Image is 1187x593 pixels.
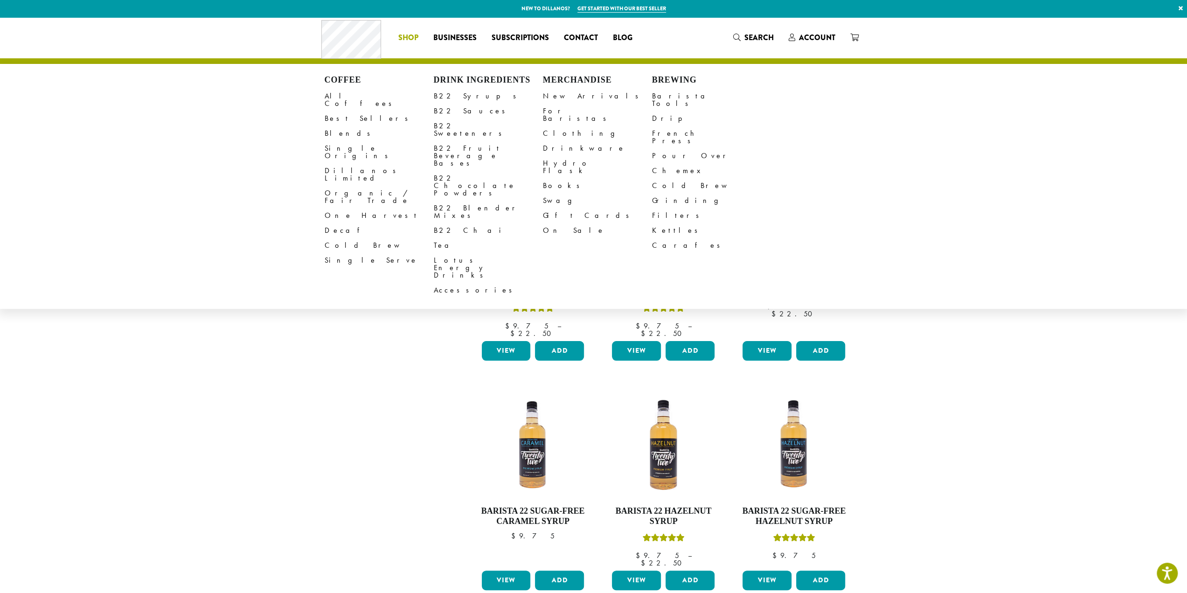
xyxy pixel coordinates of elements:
span: $ [772,551,780,560]
a: B22 Fruit Beverage Bases [434,141,543,171]
img: SF-HAZELNUT-300x300.png [740,391,847,499]
bdi: 9.75 [505,321,548,331]
a: Grinding [652,193,761,208]
a: For Baristas [543,104,652,126]
span: Contact [564,32,598,44]
div: Rated 5.00 out of 5 [512,303,554,317]
a: Books [543,178,652,193]
span: Businesses [433,32,477,44]
bdi: 9.75 [635,321,679,331]
a: View [612,571,661,590]
h4: Barista 22 Hazelnut Syrup [610,506,717,526]
a: Barista 22 Sugar-Free Vanilla SyrupRated 5.00 out of 5 [610,162,717,337]
a: Pour Over [652,148,761,163]
a: Gift Cards [543,208,652,223]
img: SF-CARAMEL-300x300.png [479,391,586,499]
h4: Brewing [652,75,761,85]
a: Barista 22 Sugar-Free Hazelnut SyrupRated 5.00 out of 5 $9.75 [740,391,847,566]
a: On Sale [543,223,652,238]
div: Rated 5.00 out of 5 [773,532,815,546]
a: Barista 22 Sugar-Free Caramel Syrup $9.75 [479,391,587,566]
span: – [687,321,691,331]
div: Rated 5.00 out of 5 [642,303,684,317]
bdi: 22.50 [771,309,817,319]
a: View [612,341,661,361]
a: Cold Brew [325,238,434,253]
a: Carafes [652,238,761,253]
span: $ [641,558,649,568]
span: $ [505,321,513,331]
a: Swag [543,193,652,208]
a: Single Serve [325,253,434,268]
a: Drip [652,111,761,126]
img: HAZELNUT-300x300.png [610,391,717,499]
span: Subscriptions [492,32,549,44]
a: Accessories [434,283,543,298]
a: Single Origins [325,141,434,163]
a: Drinkware [543,141,652,156]
span: $ [511,531,519,541]
a: Tea [434,238,543,253]
span: $ [635,321,643,331]
span: Search [744,32,774,43]
h4: Coffee [325,75,434,85]
a: Organic / Fair Trade [325,186,434,208]
bdi: 9.75 [772,551,816,560]
h4: Barista 22 Sugar-Free Hazelnut Syrup [740,506,847,526]
a: B22 Sweeteners [434,119,543,141]
a: One Harvest [325,208,434,223]
a: Blends [325,126,434,141]
a: Kettles [652,223,761,238]
bdi: 9.75 [511,531,555,541]
span: Account [799,32,835,43]
a: Best Sellers [325,111,434,126]
a: Cold Brew [652,178,761,193]
h4: Merchandise [543,75,652,85]
bdi: 9.75 [635,551,679,560]
span: – [687,551,691,560]
button: Add [535,571,584,590]
a: B22 Chai [434,223,543,238]
a: Search [726,30,781,45]
span: – [557,321,561,331]
a: French Press [652,126,761,148]
a: View [482,571,531,590]
span: $ [771,309,779,319]
a: B22 Chocolate Powders [434,171,543,201]
span: Shop [398,32,418,44]
a: Barista 22 Hazelnut SyrupRated 5.00 out of 5 [610,391,717,566]
a: Shop [391,30,426,45]
a: B22 Blender Mixes [434,201,543,223]
a: Clothing [543,126,652,141]
span: $ [635,551,643,560]
a: B22 Sauces [434,104,543,119]
button: Add [666,341,715,361]
a: Chemex [652,163,761,178]
span: $ [510,328,518,338]
bdi: 22.50 [510,328,555,338]
a: New Arrivals [543,89,652,104]
a: View [482,341,531,361]
button: Add [796,341,845,361]
span: $ [641,328,649,338]
bdi: 22.50 [641,328,686,338]
span: Blog [613,32,632,44]
bdi: 22.50 [641,558,686,568]
button: Add [666,571,715,590]
button: Add [796,571,845,590]
a: Barista Tools [652,89,761,111]
a: Hydro Flask [543,156,652,178]
button: Add [535,341,584,361]
a: Barista 22 Vanilla SyrupRated 5.00 out of 5 [479,162,587,337]
h4: Drink Ingredients [434,75,543,85]
div: Rated 5.00 out of 5 [642,532,684,546]
a: B22 Syrups [434,89,543,104]
a: View [743,571,791,590]
a: Dillanos Limited [325,163,434,186]
a: Decaf [325,223,434,238]
h4: Barista 22 Sugar-Free Caramel Syrup [479,506,587,526]
a: Lotus Energy Drinks [434,253,543,283]
a: Get started with our best seller [577,5,666,13]
a: Filters [652,208,761,223]
a: All Coffees [325,89,434,111]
